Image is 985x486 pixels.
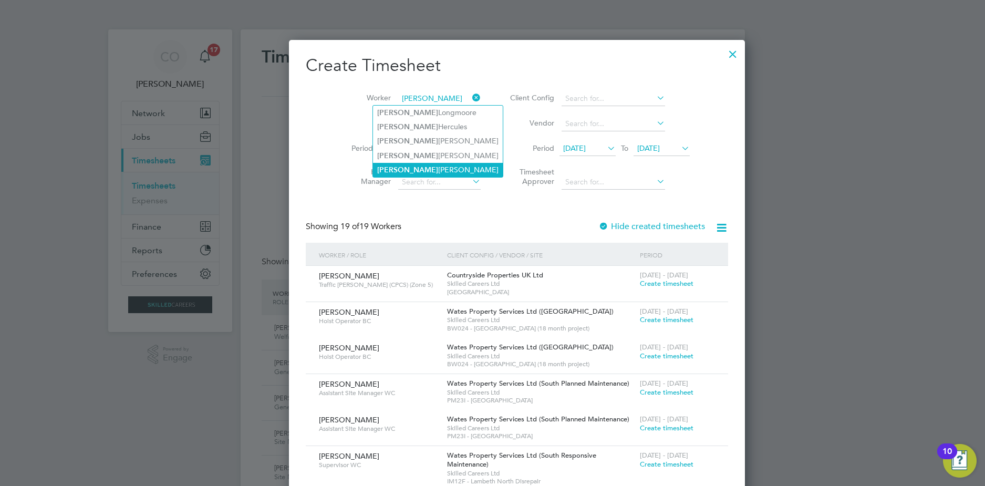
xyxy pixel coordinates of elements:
[447,316,634,324] span: Skilled Careers Ltd
[340,221,359,232] span: 19 of
[640,307,688,316] span: [DATE] - [DATE]
[447,396,634,405] span: PM23I - [GEOGRAPHIC_DATA]
[640,423,693,432] span: Create timesheet
[377,122,438,131] b: [PERSON_NAME]
[319,415,379,425] span: [PERSON_NAME]
[637,243,718,267] div: Period
[447,469,634,478] span: Skilled Careers Ltd
[640,279,693,288] span: Create timesheet
[562,91,665,106] input: Search for...
[447,424,634,432] span: Skilled Careers Ltd
[344,167,391,186] label: Hiring Manager
[319,353,439,361] span: Hoist Operator BC
[316,243,444,267] div: Worker / Role
[640,379,688,388] span: [DATE] - [DATE]
[319,343,379,353] span: [PERSON_NAME]
[943,444,977,478] button: Open Resource Center, 10 new notifications
[344,93,391,102] label: Worker
[562,117,665,131] input: Search for...
[319,281,439,289] span: Traffic [PERSON_NAME] (CPCS) (Zone 5)
[640,343,688,351] span: [DATE] - [DATE]
[373,163,503,177] li: [PERSON_NAME]
[640,415,688,423] span: [DATE] - [DATE]
[319,307,379,317] span: [PERSON_NAME]
[373,106,503,120] li: Longmoore
[447,379,629,388] span: Wates Property Services Ltd (South Planned Maintenance)
[640,460,693,469] span: Create timesheet
[507,118,554,128] label: Vendor
[447,288,634,296] span: [GEOGRAPHIC_DATA]
[942,451,952,465] div: 10
[306,221,403,232] div: Showing
[447,432,634,440] span: PM23I - [GEOGRAPHIC_DATA]
[344,143,391,153] label: Period Type
[319,389,439,397] span: Assistant Site Manager WC
[319,451,379,461] span: [PERSON_NAME]
[398,91,481,106] input: Search for...
[563,143,586,153] span: [DATE]
[344,118,391,128] label: Site
[319,317,439,325] span: Hoist Operator BC
[373,134,503,148] li: [PERSON_NAME]
[447,360,634,368] span: BW024 - [GEOGRAPHIC_DATA] (18 month project)
[640,315,693,324] span: Create timesheet
[447,307,614,316] span: Wates Property Services Ltd ([GEOGRAPHIC_DATA])
[319,271,379,281] span: [PERSON_NAME]
[447,271,543,280] span: Countryside Properties UK Ltd
[640,388,693,397] span: Create timesheet
[447,343,614,351] span: Wates Property Services Ltd ([GEOGRAPHIC_DATA])
[319,379,379,389] span: [PERSON_NAME]
[306,55,728,77] h2: Create Timesheet
[598,221,705,232] label: Hide created timesheets
[447,352,634,360] span: Skilled Careers Ltd
[319,425,439,433] span: Assistant Site Manager WC
[377,137,438,146] b: [PERSON_NAME]
[373,120,503,134] li: Hercules
[640,351,693,360] span: Create timesheet
[640,451,688,460] span: [DATE] - [DATE]
[562,175,665,190] input: Search for...
[447,477,634,485] span: IM12F - Lambeth North Disrepair
[319,461,439,469] span: Supervisor WC
[507,143,554,153] label: Period
[444,243,637,267] div: Client Config / Vendor / Site
[447,451,596,469] span: Wates Property Services Ltd (South Responsive Maintenance)
[640,271,688,280] span: [DATE] - [DATE]
[447,415,629,423] span: Wates Property Services Ltd (South Planned Maintenance)
[377,151,438,160] b: [PERSON_NAME]
[618,141,631,155] span: To
[340,221,401,232] span: 19 Workers
[447,280,634,288] span: Skilled Careers Ltd
[398,175,481,190] input: Search for...
[447,324,634,333] span: BW024 - [GEOGRAPHIC_DATA] (18 month project)
[507,93,554,102] label: Client Config
[377,108,438,117] b: [PERSON_NAME]
[507,167,554,186] label: Timesheet Approver
[373,149,503,163] li: [PERSON_NAME]
[447,388,634,397] span: Skilled Careers Ltd
[377,166,438,174] b: [PERSON_NAME]
[637,143,660,153] span: [DATE]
